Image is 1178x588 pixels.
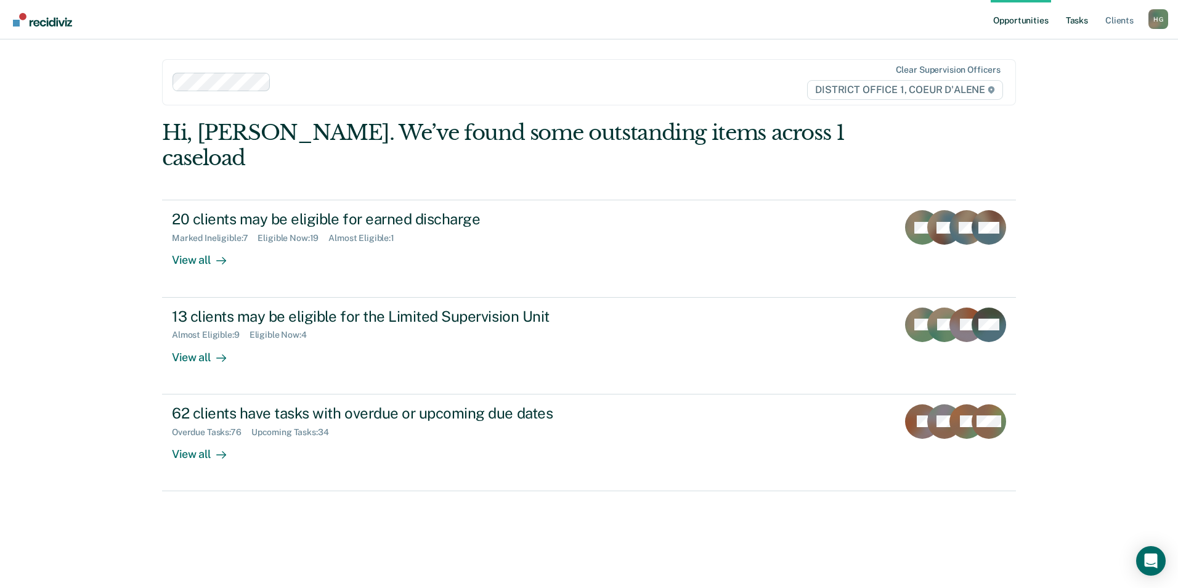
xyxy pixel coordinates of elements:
[807,80,1003,100] span: DISTRICT OFFICE 1, COEUR D'ALENE
[162,200,1016,297] a: 20 clients may be eligible for earned dischargeMarked Ineligible:7Eligible Now:19Almost Eligible:...
[250,330,317,340] div: Eligible Now : 4
[172,437,241,461] div: View all
[172,340,241,364] div: View all
[172,243,241,267] div: View all
[896,65,1001,75] div: Clear supervision officers
[172,210,604,228] div: 20 clients may be eligible for earned discharge
[162,120,845,171] div: Hi, [PERSON_NAME]. We’ve found some outstanding items across 1 caseload
[251,427,339,438] div: Upcoming Tasks : 34
[328,233,404,243] div: Almost Eligible : 1
[172,404,604,422] div: 62 clients have tasks with overdue or upcoming due dates
[1136,546,1166,576] div: Open Intercom Messenger
[258,233,328,243] div: Eligible Now : 19
[172,330,250,340] div: Almost Eligible : 9
[1148,9,1168,29] button: Profile dropdown button
[172,308,604,325] div: 13 clients may be eligible for the Limited Supervision Unit
[172,233,258,243] div: Marked Ineligible : 7
[162,298,1016,394] a: 13 clients may be eligible for the Limited Supervision UnitAlmost Eligible:9Eligible Now:4View all
[1148,9,1168,29] div: H G
[172,427,251,438] div: Overdue Tasks : 76
[13,13,72,27] img: Recidiviz
[162,394,1016,491] a: 62 clients have tasks with overdue or upcoming due datesOverdue Tasks:76Upcoming Tasks:34View all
